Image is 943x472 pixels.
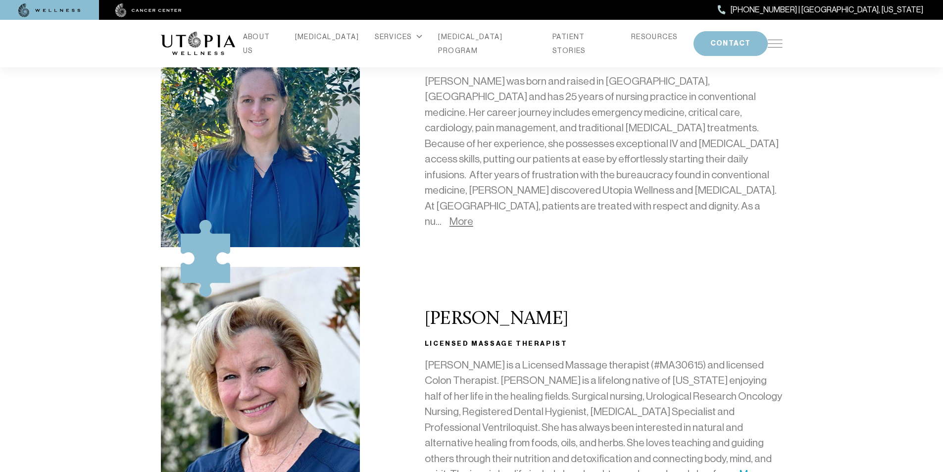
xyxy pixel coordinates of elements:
[243,30,279,57] a: ABOUT US
[181,220,230,297] img: icon
[631,30,678,44] a: RESOURCES
[552,30,615,57] a: PATIENT STORIES
[295,30,359,44] a: [MEDICAL_DATA]
[161,15,360,247] img: Christina%20pic%20(1).jpg
[18,3,81,17] img: wellness
[161,32,235,55] img: logo
[731,3,923,16] span: [PHONE_NUMBER] | [GEOGRAPHIC_DATA], [US_STATE]
[425,338,783,350] h3: LICENSED MASSAGE THERAPIST
[425,74,783,230] p: [PERSON_NAME] was born and raised in [GEOGRAPHIC_DATA], [GEOGRAPHIC_DATA] and has 25 years of nur...
[718,3,923,16] a: [PHONE_NUMBER] | [GEOGRAPHIC_DATA], [US_STATE]
[375,30,422,44] div: SERVICES
[438,30,537,57] a: [MEDICAL_DATA] PROGRAM
[449,215,473,227] a: More
[694,31,768,56] button: CONTACT
[425,309,783,330] h2: [PERSON_NAME]
[768,40,783,48] img: icon-hamburger
[115,3,182,17] img: cancer center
